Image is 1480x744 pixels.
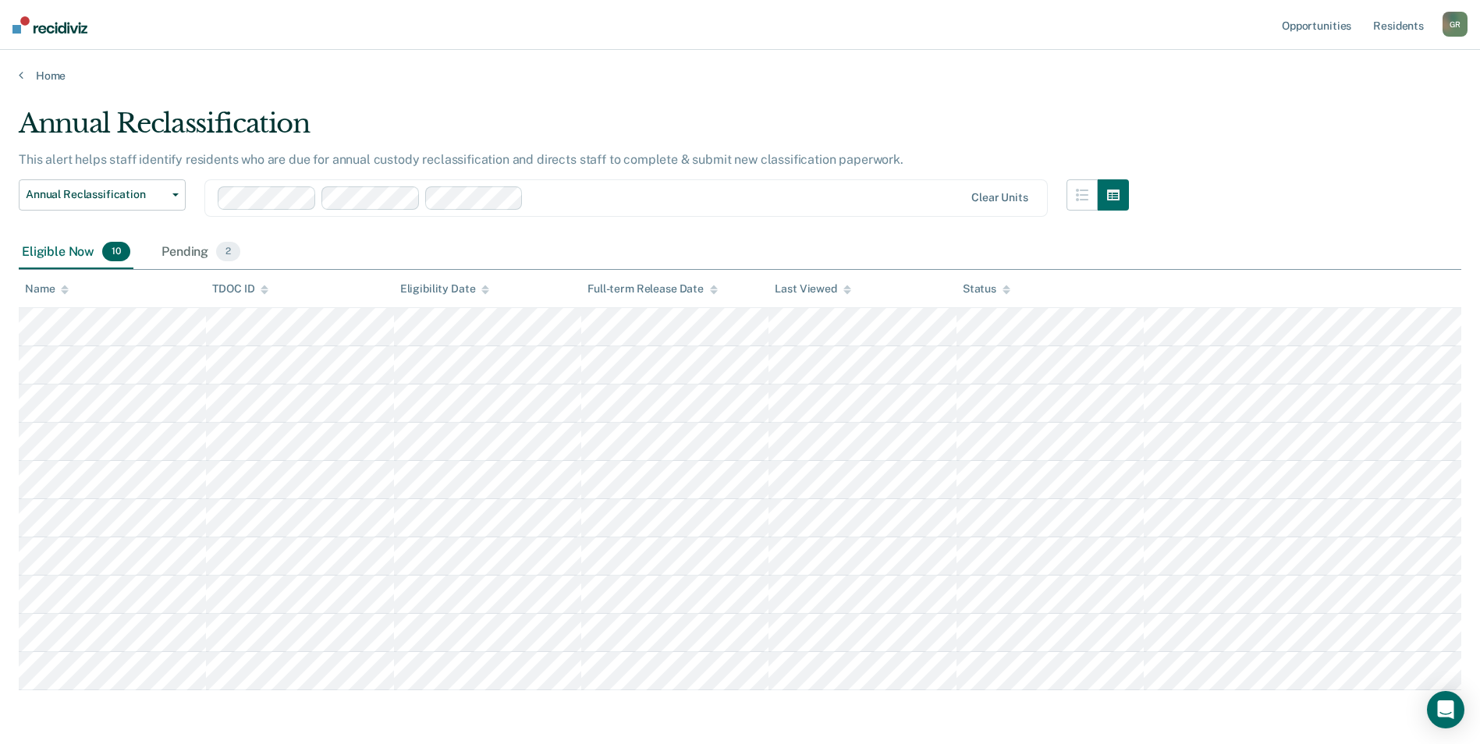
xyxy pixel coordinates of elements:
[1443,12,1468,37] button: GR
[400,282,490,296] div: Eligibility Date
[971,191,1028,204] div: Clear units
[12,16,87,34] img: Recidiviz
[587,282,718,296] div: Full-term Release Date
[19,152,903,167] p: This alert helps staff identify residents who are due for annual custody reclassification and dir...
[1427,691,1464,728] div: Open Intercom Messenger
[19,69,1461,83] a: Home
[26,188,166,201] span: Annual Reclassification
[19,236,133,270] div: Eligible Now10
[25,282,69,296] div: Name
[1443,12,1468,37] div: G R
[775,282,850,296] div: Last Viewed
[102,242,130,262] span: 10
[963,282,1010,296] div: Status
[212,282,268,296] div: TDOC ID
[19,179,186,211] button: Annual Reclassification
[158,236,243,270] div: Pending2
[216,242,240,262] span: 2
[19,108,1129,152] div: Annual Reclassification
